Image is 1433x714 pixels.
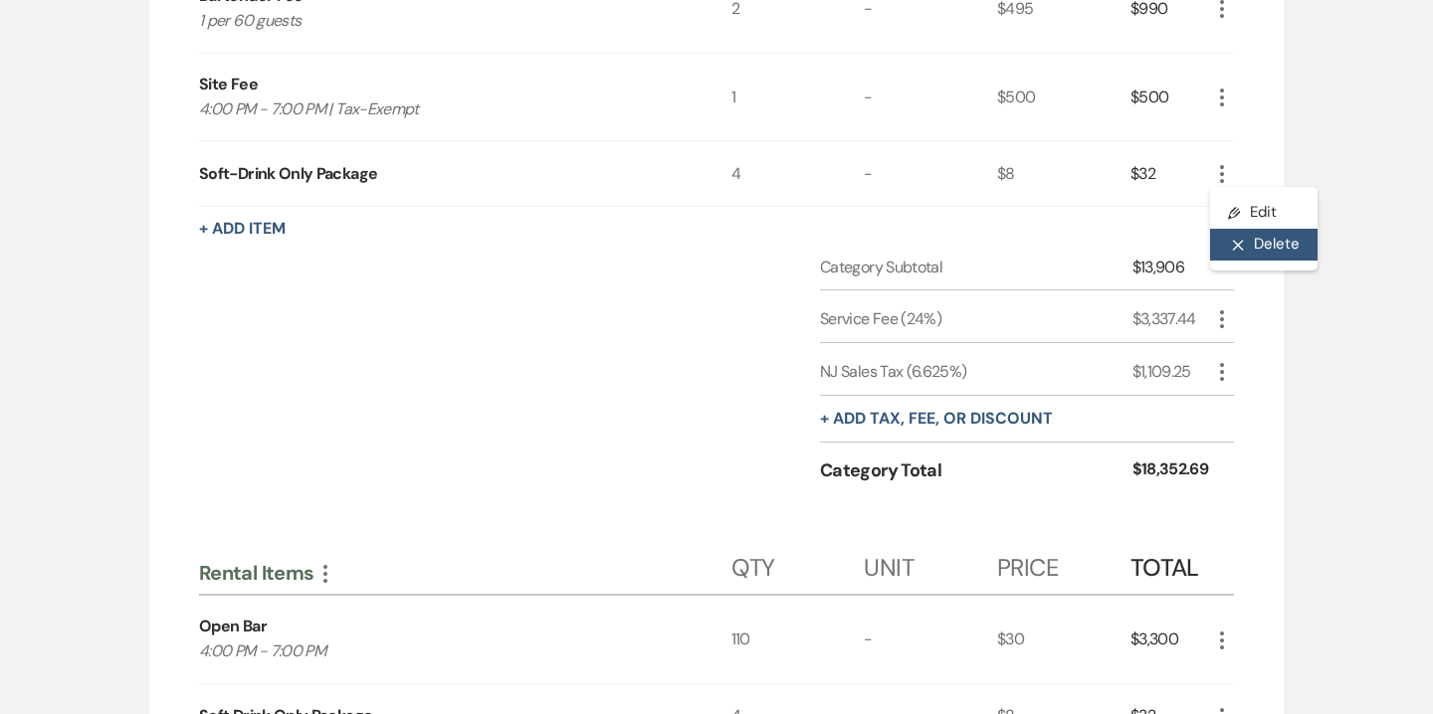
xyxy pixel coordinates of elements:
div: $32 [1130,141,1210,206]
div: $8 [997,141,1130,206]
div: $18,352.69 [1132,457,1210,484]
button: + Add Item [199,221,286,237]
div: 4 [731,141,865,206]
div: $500 [997,54,1130,141]
div: Service Fee (24%) [820,307,1132,331]
p: 1 per 60 guests [199,8,678,34]
div: $13,906 [1132,256,1210,279]
div: $30 [997,596,1130,683]
button: Edit [1210,197,1318,229]
div: Site Fee [199,73,258,96]
div: Category Total [820,457,1132,484]
div: $500 [1130,54,1210,141]
div: Category Subtotal [820,256,1132,279]
div: Total [1130,534,1210,594]
div: NJ Sales Tax (6.625%) [820,360,1132,384]
div: $1,109.25 [1132,360,1210,384]
div: - [864,141,997,206]
p: 4:00 PM - 7:00 PM [199,638,678,664]
div: $3,300 [1130,596,1210,683]
div: Open Bar [199,615,267,638]
div: Price [997,534,1130,594]
div: 1 [731,54,865,141]
button: Delete [1210,229,1318,261]
div: Soft-Drink Only Package [199,162,377,186]
button: + Add tax, fee, or discount [820,411,1053,427]
div: Unit [864,534,997,594]
div: 110 [731,596,865,683]
div: Qty [731,534,865,594]
div: - [864,54,997,141]
div: $3,337.44 [1132,307,1210,331]
div: - [864,596,997,683]
div: Rental Items [199,560,731,586]
p: 4:00 PM - 7:00 PM | Tax-Exempt [199,96,678,122]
